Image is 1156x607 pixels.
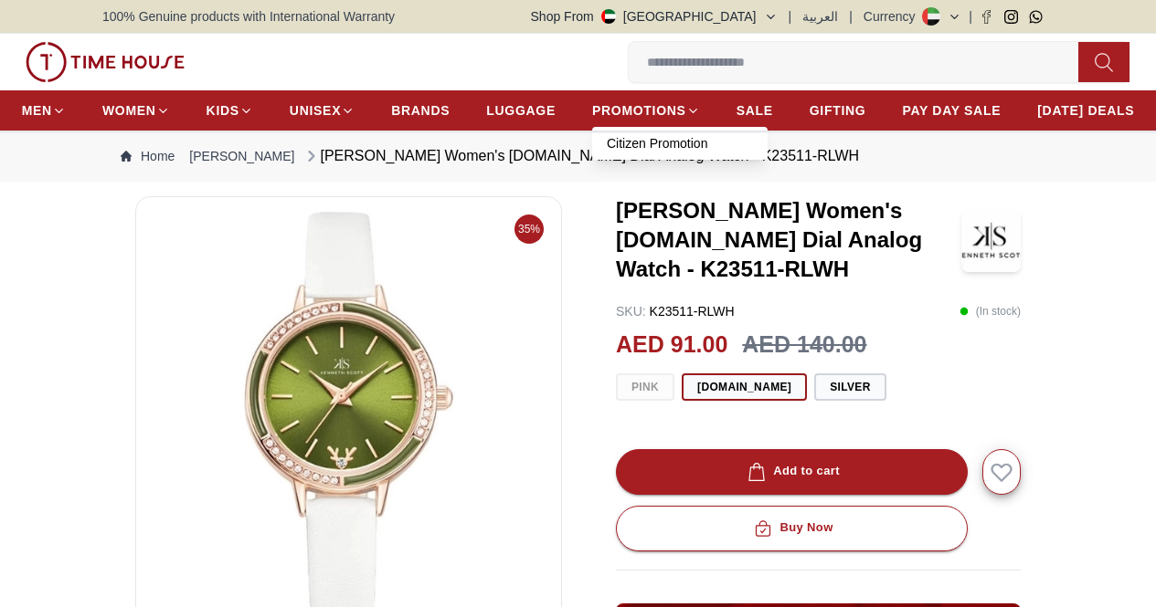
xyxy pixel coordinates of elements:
span: 100% Genuine products with International Warranty [102,7,395,26]
a: WOMEN [102,94,170,127]
button: [DOMAIN_NAME] [682,373,807,401]
img: ... [26,42,185,82]
a: MEN [22,94,66,127]
a: GIFTING [810,94,866,127]
span: | [789,7,792,26]
img: Kenneth Scott Women's O.Green Dial Analog Watch - K23511-RLWH [961,208,1021,272]
div: Currency [864,7,923,26]
span: MEN [22,101,52,120]
span: PAY DAY SALE [902,101,1001,120]
span: LUGGAGE [486,101,556,120]
a: Whatsapp [1029,10,1043,24]
h2: AED 91.00 [616,328,727,362]
a: Citizen Promotion [607,134,753,152]
div: Add to cart [744,461,840,482]
h3: [PERSON_NAME] Women's [DOMAIN_NAME] Dial Analog Watch - K23511-RLWH [616,196,961,284]
div: Buy Now [750,518,833,539]
button: Silver [814,373,886,401]
button: Buy Now [616,506,968,551]
span: WOMEN [102,101,156,120]
button: العربية [802,7,838,26]
img: United Arab Emirates [601,9,616,24]
span: BRANDS [391,101,450,120]
a: PAY DAY SALE [902,94,1001,127]
span: [DATE] DEALS [1037,101,1134,120]
span: GIFTING [810,101,866,120]
a: Facebook [980,10,993,24]
span: | [969,7,972,26]
a: Home [121,147,175,165]
a: [PERSON_NAME] [189,147,294,165]
span: PROMOTIONS [592,101,686,120]
a: [DATE] DEALS [1037,94,1134,127]
nav: Breadcrumb [102,131,1054,182]
button: Shop From[GEOGRAPHIC_DATA] [531,7,778,26]
span: KIDS [207,101,239,120]
button: Add to cart [616,449,968,495]
span: | [849,7,853,26]
a: KIDS [207,94,253,127]
a: LUGGAGE [486,94,556,127]
a: UNISEX [290,94,355,127]
a: BRANDS [391,94,450,127]
a: PROMOTIONS [592,94,700,127]
span: 35% [514,215,544,244]
a: Instagram [1004,10,1018,24]
a: SALE [737,94,773,127]
h3: AED 140.00 [742,328,866,362]
span: UNISEX [290,101,341,120]
span: SKU : [616,304,646,319]
span: SALE [737,101,773,120]
p: K23511-RLWH [616,302,735,320]
p: ( In stock ) [960,302,1021,320]
div: [PERSON_NAME] Women's [DOMAIN_NAME] Dial Analog Watch - K23511-RLWH [302,145,860,167]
